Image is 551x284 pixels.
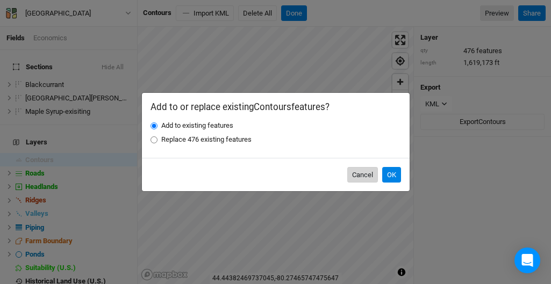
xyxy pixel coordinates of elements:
label: Replace 476 existing features [161,135,252,144]
h2: Add to or replace existing Contours features? [151,101,401,112]
div: Open Intercom Messenger [514,247,540,273]
button: OK [382,167,401,183]
label: Add to existing features [161,121,233,130]
button: Cancel [347,167,378,183]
